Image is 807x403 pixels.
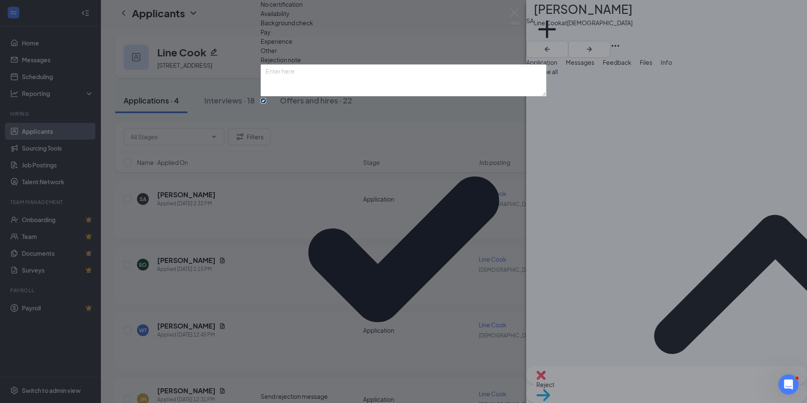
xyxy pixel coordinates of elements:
iframe: Intercom live chat [778,374,799,395]
svg: Checkmark [261,106,546,392]
span: Pay [261,27,271,37]
span: Background check [261,18,313,27]
div: Send rejection message [261,392,546,400]
input: Send rejection messageIf unchecked, the applicant will not receive a rejection notification. [261,98,266,103]
span: Rejection note [261,56,301,64]
span: Availability [261,9,290,18]
span: Other [261,46,277,55]
span: Experience [261,37,293,46]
